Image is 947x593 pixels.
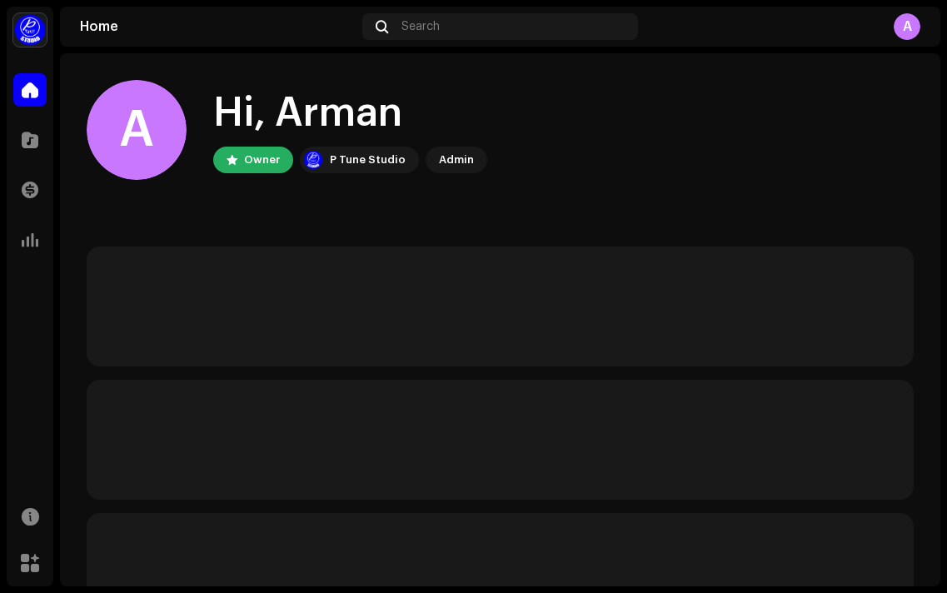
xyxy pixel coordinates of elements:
div: Home [80,20,356,33]
img: a1dd4b00-069a-4dd5-89ed-38fbdf7e908f [303,150,323,170]
span: Search [401,20,440,33]
div: A [87,80,187,180]
div: Owner [244,150,280,170]
img: a1dd4b00-069a-4dd5-89ed-38fbdf7e908f [13,13,47,47]
div: Admin [439,150,474,170]
div: Hi, Arman [213,87,487,140]
div: P Tune Studio [330,150,406,170]
div: A [894,13,920,40]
